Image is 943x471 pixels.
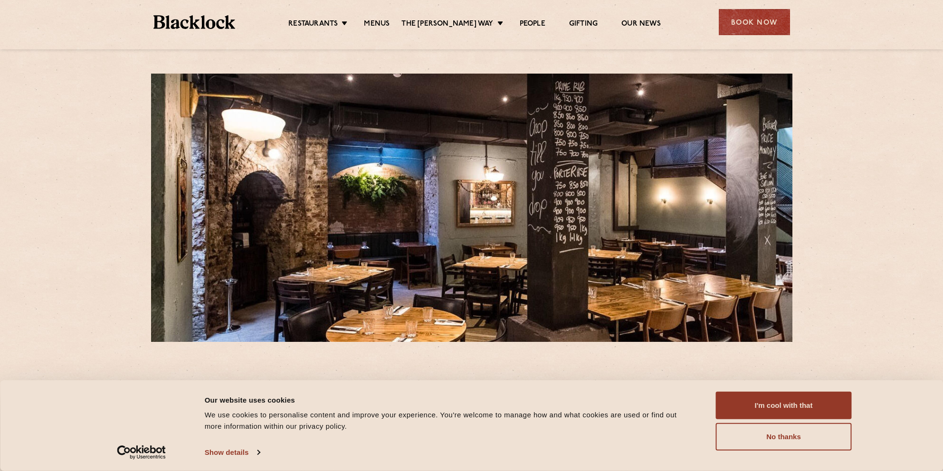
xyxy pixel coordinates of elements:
[569,19,598,30] a: Gifting
[716,392,852,419] button: I'm cool with that
[153,15,236,29] img: BL_Textured_Logo-footer-cropped.svg
[621,19,661,30] a: Our News
[205,445,260,460] a: Show details
[716,423,852,451] button: No thanks
[520,19,545,30] a: People
[288,19,338,30] a: Restaurants
[100,445,183,460] a: Usercentrics Cookiebot - opens in a new window
[719,9,790,35] div: Book Now
[364,19,390,30] a: Menus
[401,19,493,30] a: The [PERSON_NAME] Way
[205,409,695,432] div: We use cookies to personalise content and improve your experience. You're welcome to manage how a...
[205,394,695,405] div: Our website uses cookies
